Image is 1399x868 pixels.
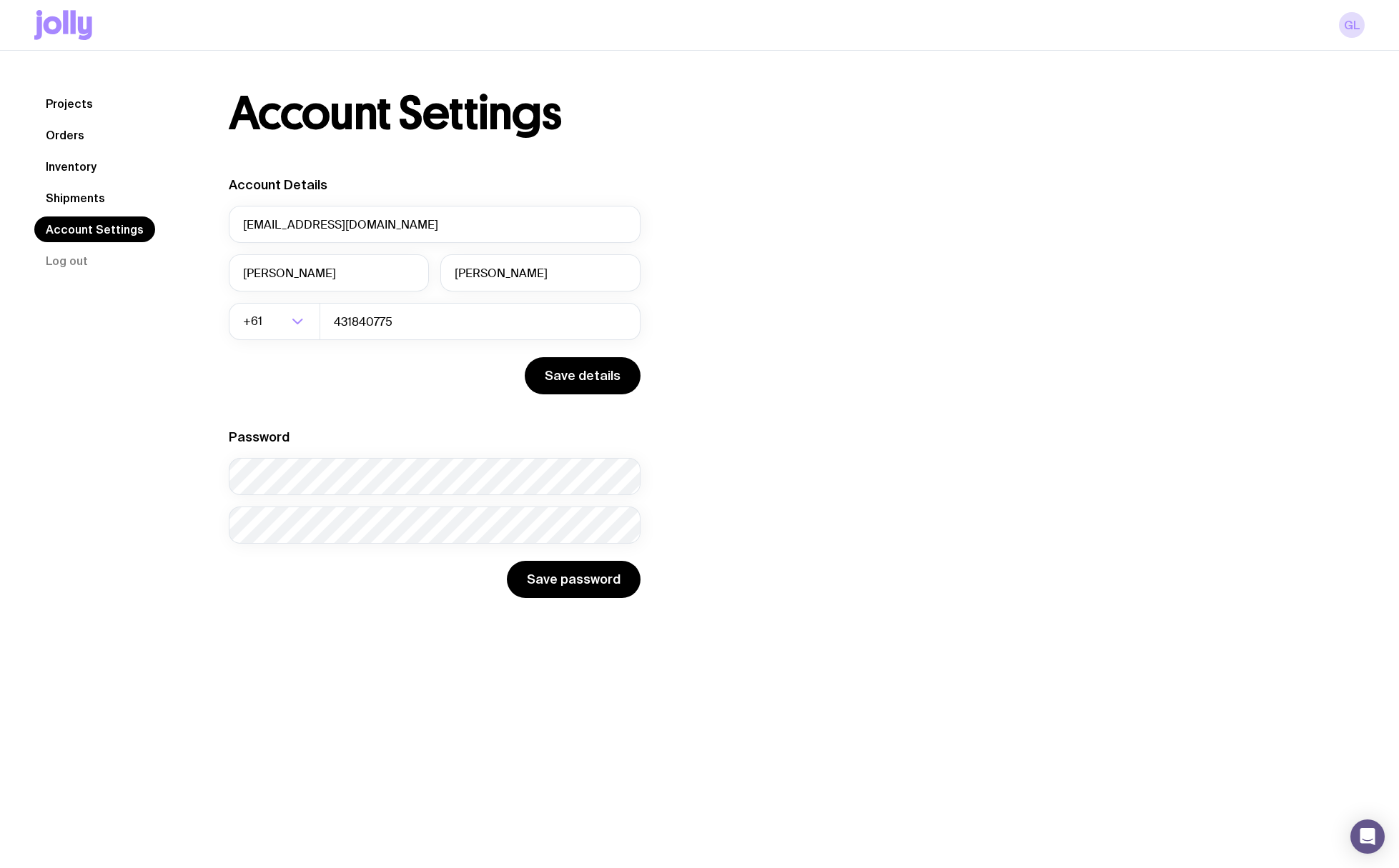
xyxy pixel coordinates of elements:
button: Log out [34,248,99,274]
span: +61 [243,303,265,340]
a: Account Settings [34,216,155,242]
div: Open Intercom Messenger [1350,819,1385,854]
button: Save details [525,357,641,394]
input: your@email.com [229,206,641,243]
button: Save password [507,561,641,598]
input: 0400123456 [320,303,641,340]
label: Account Details [229,177,327,192]
h1: Account Settings [229,91,561,136]
input: Last Name [440,254,641,291]
a: Shipments [34,185,117,211]
input: First Name [229,254,429,291]
a: GL [1339,12,1365,38]
label: Password [229,429,290,444]
div: Search for option [229,303,320,340]
a: Orders [34,122,96,148]
a: Projects [34,91,104,116]
a: Inventory [34,154,108,179]
input: Search for option [265,303,287,340]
